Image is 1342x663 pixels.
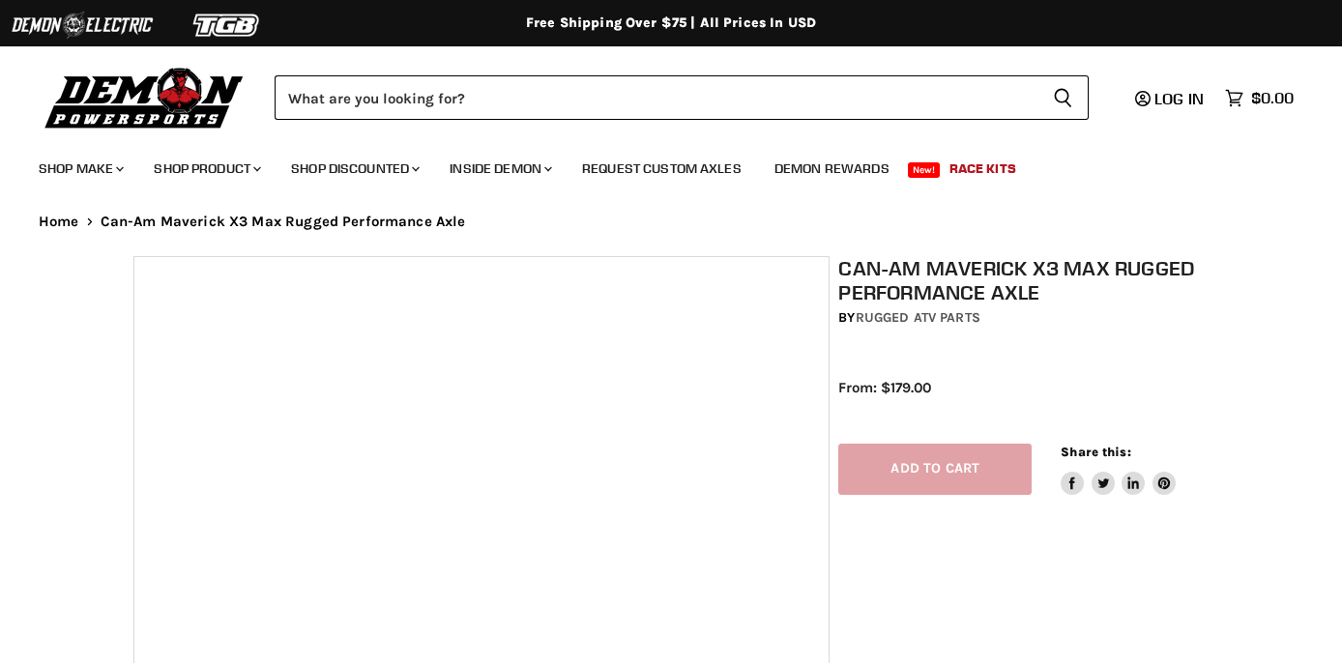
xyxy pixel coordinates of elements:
[24,141,1289,188] ul: Main menu
[935,149,1031,188] a: Race Kits
[435,149,564,188] a: Inside Demon
[39,214,79,230] a: Home
[838,379,931,396] span: From: $179.00
[838,307,1217,329] div: by
[856,309,980,326] a: Rugged ATV Parts
[1126,90,1215,107] a: Log in
[1154,89,1204,108] span: Log in
[908,162,941,178] span: New!
[10,7,155,43] img: Demon Electric Logo 2
[24,149,135,188] a: Shop Make
[101,214,466,230] span: Can-Am Maverick X3 Max Rugged Performance Axle
[275,75,1089,120] form: Product
[39,63,250,131] img: Demon Powersports
[568,149,756,188] a: Request Custom Axles
[1251,89,1294,107] span: $0.00
[139,149,273,188] a: Shop Product
[838,256,1217,304] h1: Can-Am Maverick X3 Max Rugged Performance Axle
[1061,444,1176,495] aside: Share this:
[1215,84,1303,112] a: $0.00
[1061,445,1130,459] span: Share this:
[275,75,1037,120] input: Search
[155,7,300,43] img: TGB Logo 2
[760,149,904,188] a: Demon Rewards
[1037,75,1089,120] button: Search
[277,149,431,188] a: Shop Discounted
